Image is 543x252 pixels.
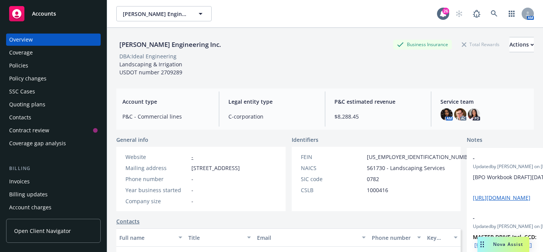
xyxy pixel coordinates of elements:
div: SIC code [301,175,364,183]
div: FEIN [301,153,364,161]
span: 561730 - Landscaping Services [367,164,445,172]
div: Coverage gap analysis [9,137,66,149]
div: Mailing address [125,164,188,172]
span: [PERSON_NAME] Engineering Inc. [123,10,189,18]
a: Switch app [504,6,519,21]
button: Title [185,228,254,247]
a: Account charges [6,201,101,213]
button: Full name [116,228,185,247]
a: Start snowing [451,6,467,21]
div: Billing [6,165,101,172]
span: - [191,197,193,205]
div: [PERSON_NAME] Engineering Inc. [116,40,224,50]
span: Account type [122,98,210,106]
div: Contacts [9,111,31,124]
div: DBA: Ideal Engineering [119,52,177,60]
span: Notes [467,136,482,145]
div: Full name [119,234,174,242]
span: - [191,175,193,183]
span: C-corporation [228,112,316,120]
span: [US_EMPLOYER_IDENTIFICATION_NUMBER] [367,153,476,161]
button: [PERSON_NAME] Engineering Inc. [116,6,212,21]
span: Service team [440,98,528,106]
div: Account charges [9,201,51,213]
div: Phone number [372,234,412,242]
a: Accounts [6,3,101,24]
span: - [191,186,193,194]
div: Coverage [9,47,33,59]
div: CSLB [301,186,364,194]
img: photo [468,108,480,120]
img: photo [454,108,466,120]
img: photo [440,108,453,120]
div: Phone number [125,175,188,183]
span: Landscaping & Irrigation USDOT number 2709289 [119,61,182,76]
a: Overview [6,34,101,46]
a: [URL][DOMAIN_NAME] [474,241,532,249]
span: P&C - Commercial lines [122,112,210,120]
span: Accounts [32,11,56,17]
div: Company size [125,197,188,205]
a: Search [487,6,502,21]
strong: MASTER DRIVE Incl. CCD: [473,233,537,241]
a: Contract review [6,124,101,136]
span: Identifiers [292,136,318,144]
div: Title [188,234,243,242]
a: Policy changes [6,72,101,85]
button: Phone number [369,228,424,247]
div: Key contact [427,234,449,242]
a: Invoices [6,175,101,188]
span: Legal entity type [228,98,316,106]
div: Policy changes [9,72,47,85]
a: [URL][DOMAIN_NAME] [473,194,530,201]
a: SSC Cases [6,85,101,98]
span: Open Client Navigator [14,227,71,235]
a: Coverage gap analysis [6,137,101,149]
span: General info [116,136,148,144]
div: Year business started [125,186,188,194]
div: Business Insurance [393,40,452,49]
span: $8,288.45 [334,112,422,120]
div: Contract review [9,124,49,136]
button: Actions [509,37,534,52]
div: Drag to move [477,237,487,252]
div: Quoting plans [9,98,45,111]
span: [STREET_ADDRESS] [191,164,240,172]
span: P&C estimated revenue [334,98,422,106]
div: Email [257,234,357,242]
div: Invoices [9,175,30,188]
button: Key contact [424,228,461,247]
a: Quoting plans [6,98,101,111]
div: Website [125,153,188,161]
a: Policies [6,59,101,72]
div: Billing updates [9,188,48,201]
span: Nova Assist [493,241,523,247]
a: Coverage [6,47,101,59]
div: Overview [9,34,33,46]
div: SSC Cases [9,85,35,98]
span: 0782 [367,175,379,183]
div: 26 [442,8,449,14]
div: Total Rewards [458,40,503,49]
button: Nova Assist [477,237,529,252]
a: Billing updates [6,188,101,201]
a: - [191,153,193,161]
button: Email [254,228,369,247]
a: Contacts [116,217,140,225]
div: Policies [9,59,28,72]
span: 1000416 [367,186,388,194]
a: Report a Bug [469,6,484,21]
a: Contacts [6,111,101,124]
div: NAICS [301,164,364,172]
